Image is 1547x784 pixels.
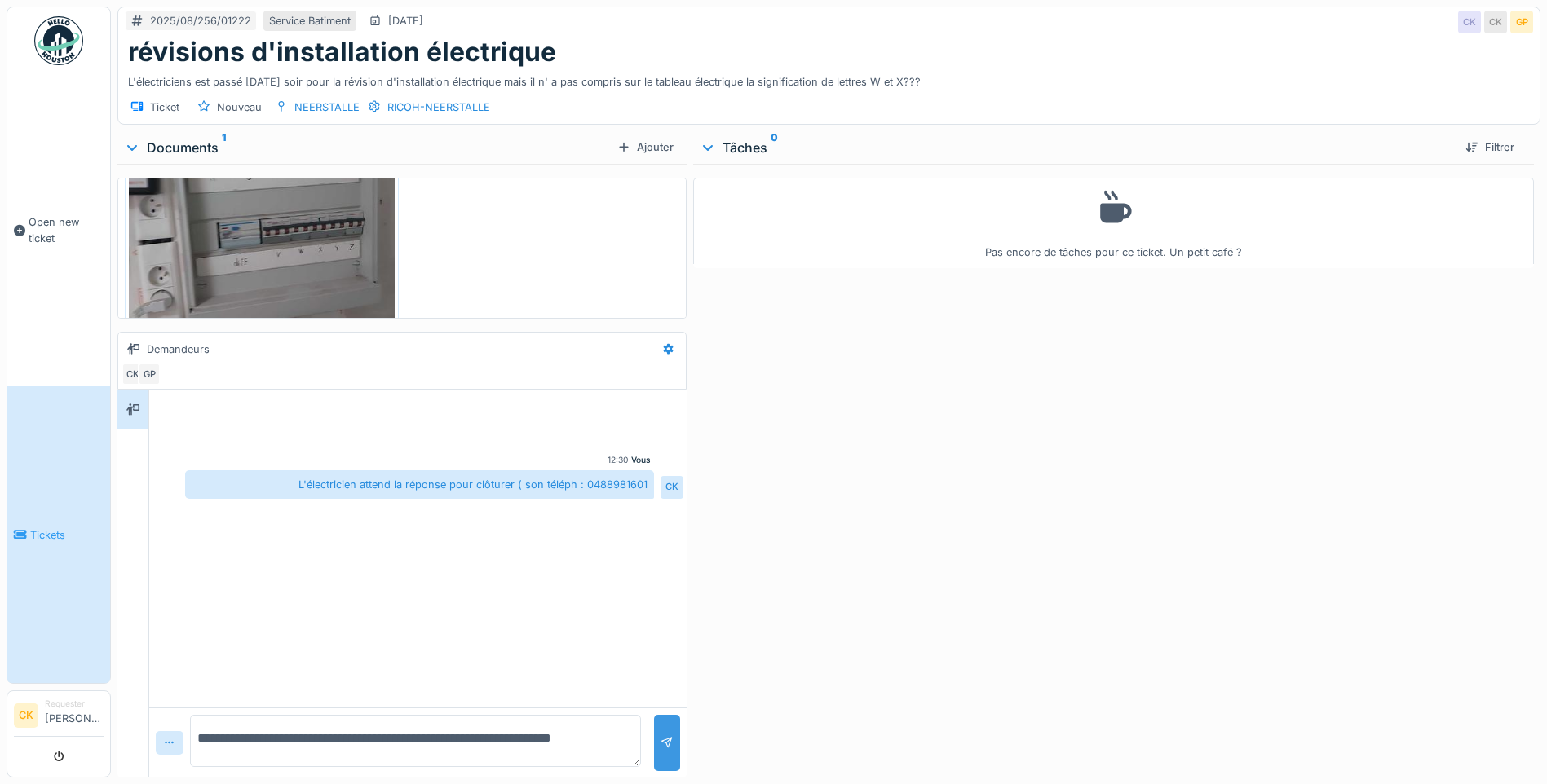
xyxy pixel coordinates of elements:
div: Filtrer [1459,136,1521,158]
div: Ticket [150,99,179,115]
sup: 1 [222,138,226,157]
div: Nouveau [217,99,262,115]
div: GP [1510,11,1533,33]
div: Pas encore de tâches pour ce ticket. Un petit café ? [704,185,1523,261]
div: CK [122,363,144,385]
div: Vous [631,454,651,466]
li: CK [14,703,38,728]
div: 2025/08/256/01222 [150,13,251,29]
div: L'électriciens est passé [DATE] soir pour la révision d'installation électrique mais il n' a pas ... [128,68,1530,90]
div: Demandeurs [147,341,210,357]
div: CK [661,476,683,499]
span: Open new ticket [29,214,104,245]
li: [PERSON_NAME] [45,698,104,733]
div: CK [1484,11,1507,33]
a: CK Requester[PERSON_NAME] [14,698,104,737]
span: Tickets [30,527,104,543]
div: GP [138,363,161,385]
div: Documents [124,138,611,157]
div: L'électricien attend la réponse pour clôturer ( son téléph : 0488981601 [185,470,654,499]
div: Service Batiment [269,13,351,29]
div: RICOH-NEERSTALLE [387,99,490,115]
img: u5t6xgoia7ag29zx52444b3zdmro [129,33,395,386]
div: NEERSTALLE [294,99,360,115]
div: [DATE] [388,13,423,29]
div: Tâches [700,138,1452,157]
a: Tickets [7,386,110,683]
h1: révisions d'installation électrique [128,37,556,68]
sup: 0 [771,138,778,157]
div: 12:30 [608,454,628,466]
img: Badge_color-CXgf-gQk.svg [34,16,83,65]
a: Open new ticket [7,74,110,386]
div: Requester [45,698,104,710]
div: CK [1458,11,1481,33]
div: Ajouter [611,136,680,158]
